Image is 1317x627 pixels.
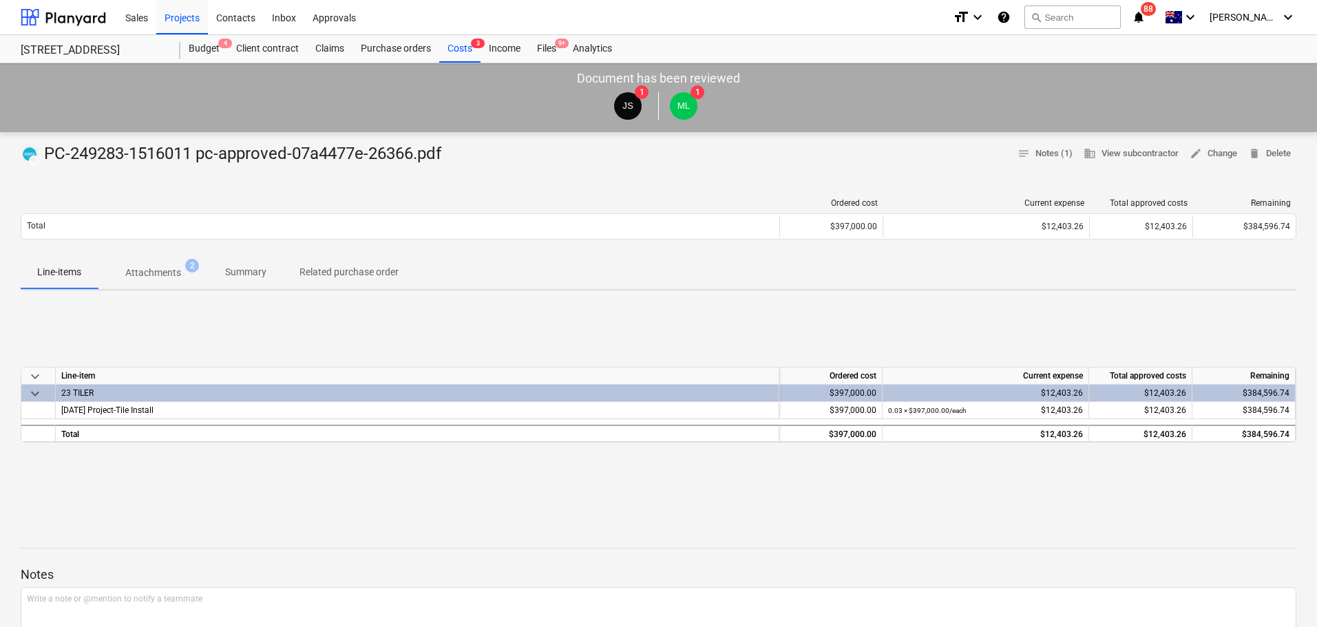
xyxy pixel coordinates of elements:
i: keyboard_arrow_down [1280,9,1296,25]
div: $12,403.26 [1095,426,1186,443]
p: Summary [225,265,266,279]
span: Delete [1248,146,1291,162]
div: $12,403.26 [1095,402,1186,419]
div: $397,000.00 [785,402,876,419]
a: Files9+ [529,35,565,63]
div: Total [56,425,779,442]
div: 23 TILER [61,385,773,401]
div: Files [529,35,565,63]
span: 88 [1141,2,1156,16]
a: Income [481,35,529,63]
div: $12,403.26 [888,402,1083,419]
span: notes [1018,147,1030,160]
span: delete [1248,147,1261,160]
span: Notes (1) [1018,146,1073,162]
div: $397,000.00 [785,385,876,402]
div: Matt Lebon [670,92,697,120]
div: $384,596.74 [1199,222,1290,231]
div: Invoice has been synced with Xero and its status is currently DRAFT [21,143,39,165]
span: [PERSON_NAME] [1210,12,1278,23]
div: $12,403.26 [889,222,1084,231]
div: $397,000.00 [785,426,876,443]
span: edit [1190,147,1202,160]
small: 0.03 × $397,000.00 / each [888,407,967,414]
div: Remaining [1192,368,1296,385]
div: $12,403.26 [1095,222,1187,231]
div: Line-item [56,368,779,385]
div: Remaining [1199,198,1291,208]
a: Purchase orders [352,35,439,63]
button: Delete [1243,143,1296,164]
div: $12,403.26 [1095,385,1186,402]
div: $12,403.26 [888,385,1083,402]
span: 3-23-02 Project-Tile Install [61,405,154,415]
button: Change [1184,143,1243,164]
i: keyboard_arrow_down [1182,9,1199,25]
p: Notes [21,566,1296,583]
div: $384,596.74 [1198,426,1289,443]
div: Current expense [889,198,1084,208]
div: [STREET_ADDRESS] [21,43,164,58]
a: Budget4 [180,35,228,63]
a: Claims [307,35,352,63]
span: search [1031,12,1042,23]
button: Search [1024,6,1121,29]
div: Total approved costs [1089,368,1192,385]
span: Change [1190,146,1237,162]
button: View subcontractor [1078,143,1184,164]
span: 9+ [555,39,569,48]
div: Costs [439,35,481,63]
div: Total approved costs [1095,198,1188,208]
span: business [1084,147,1096,160]
div: PC-249283-1516011 pc-approved-07a4477e-26366.pdf [21,143,447,165]
i: notifications [1132,9,1146,25]
i: format_size [953,9,969,25]
p: Line-items [37,265,81,279]
p: Document has been reviewed [577,70,740,87]
i: Knowledge base [997,9,1011,25]
img: xero.svg [23,147,36,161]
span: View subcontractor [1084,146,1179,162]
div: Jacob Salta [614,92,642,120]
span: keyboard_arrow_down [27,368,43,385]
span: 1 [691,85,704,99]
div: $397,000.00 [786,222,877,231]
div: $384,596.74 [1198,385,1289,402]
span: 4 [218,39,232,48]
div: Current expense [883,368,1089,385]
a: Client contract [228,35,307,63]
div: Budget [180,35,228,63]
p: Total [27,220,45,232]
a: Analytics [565,35,620,63]
span: JS [622,100,633,111]
span: ML [677,100,691,111]
i: keyboard_arrow_down [969,9,986,25]
p: Attachments [125,266,181,280]
div: $12,403.26 [888,426,1083,443]
span: keyboard_arrow_down [27,385,43,402]
div: Ordered cost [779,368,883,385]
a: Costs3 [439,35,481,63]
div: Ordered cost [786,198,878,208]
div: $384,596.74 [1198,402,1289,419]
span: 2 [185,259,199,273]
span: 1 [635,85,649,99]
span: 3 [471,39,485,48]
p: Related purchase order [299,265,399,279]
iframe: Chat Widget [1248,561,1317,627]
button: Notes (1) [1012,143,1078,164]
